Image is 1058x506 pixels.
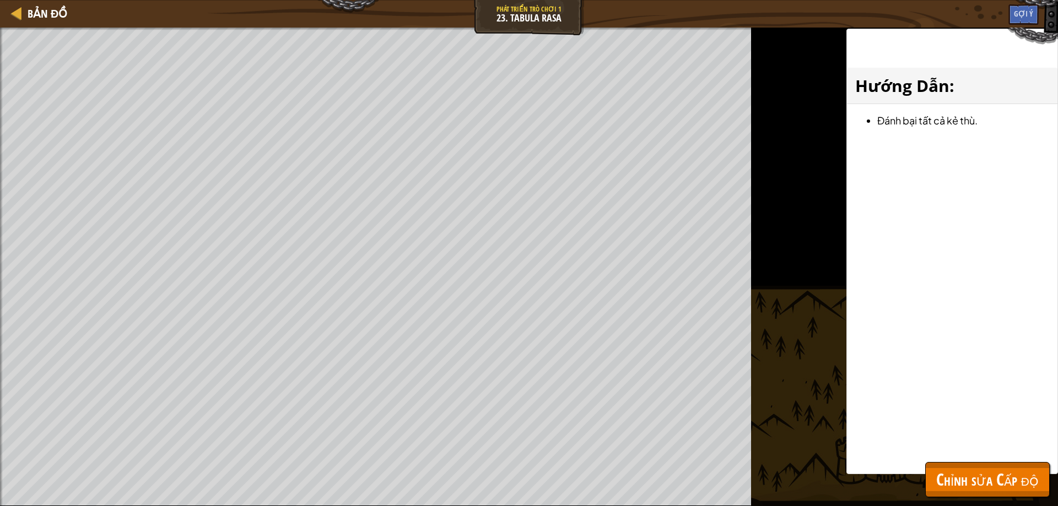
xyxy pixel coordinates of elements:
span: Bản đồ [28,6,67,21]
li: Đánh bại tất cả kẻ thù. [877,112,1049,128]
a: Bản đồ [22,6,67,21]
span: Chỉnh sửa Cấp độ [936,468,1039,491]
span: Gợi ý [1014,8,1033,19]
span: Hướng Dẫn [855,74,949,97]
h3: : [855,73,1049,98]
button: Chỉnh sửa Cấp độ [925,462,1050,497]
